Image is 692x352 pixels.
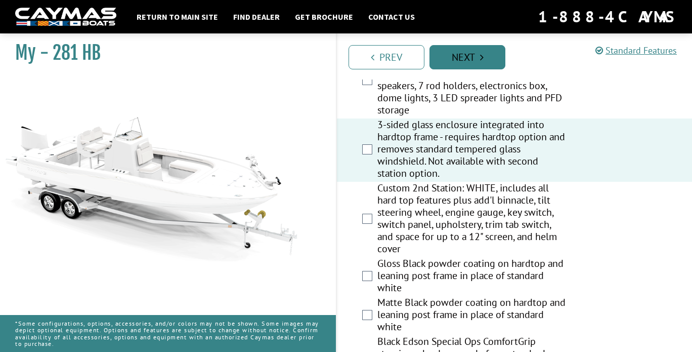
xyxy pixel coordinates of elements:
[377,257,566,296] label: Gloss Black powder coating on hardtop and leaning post frame in place of standard white
[429,45,505,69] a: Next
[15,42,311,64] h1: My - 281 HB
[377,119,566,182] label: 3-sided glass enclosure integrated into hardtop frame - requires hardtop option and removes stand...
[228,10,285,23] a: Find Dealer
[377,296,566,335] label: Matte Black powder coating on hardtop and leaning post frame in place of standard white
[132,10,223,23] a: Return to main site
[595,45,677,56] a: Standard Features
[290,10,358,23] a: Get Brochure
[349,45,424,69] a: Prev
[538,6,677,28] div: 1-888-4CAYMAS
[377,43,566,119] label: Fiberglass hard top with custom powder coated frame in white, includes: JL® Audio MM50 stereo and...
[15,315,321,352] p: *Some configurations, options, accessories, and/or colors may not be shown. Some images may depic...
[377,182,566,257] label: Custom 2nd Station: WHITE, includes all hard top features plus add'l binnacle, tilt steering whee...
[363,10,420,23] a: Contact Us
[346,44,692,69] ul: Pagination
[15,8,116,26] img: white-logo-c9c8dbefe5ff5ceceb0f0178aa75bf4bb51f6bca0971e226c86eb53dfe498488.png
